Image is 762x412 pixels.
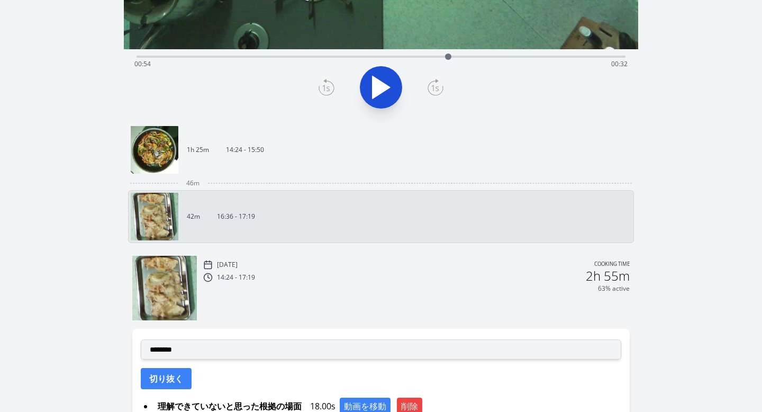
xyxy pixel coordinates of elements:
p: 63% active [598,284,630,293]
img: 250901052515_thumb.jpeg [131,126,178,174]
p: 14:24 - 15:50 [226,146,264,154]
img: 250901073728_thumb.jpeg [131,193,178,240]
p: [DATE] [217,261,238,269]
p: Cooking time [594,260,630,270]
h2: 2h 55m [586,270,630,282]
img: 250901073728_thumb.jpeg [132,256,197,320]
span: 00:32 [611,59,628,68]
p: 14:24 - 17:19 [217,273,255,282]
span: 46m [186,179,199,187]
button: 切り抜く [141,368,192,389]
p: 42m [187,212,200,221]
span: 00:54 [134,59,151,68]
p: 1h 25m [187,146,209,154]
p: 16:36 - 17:19 [217,212,255,221]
